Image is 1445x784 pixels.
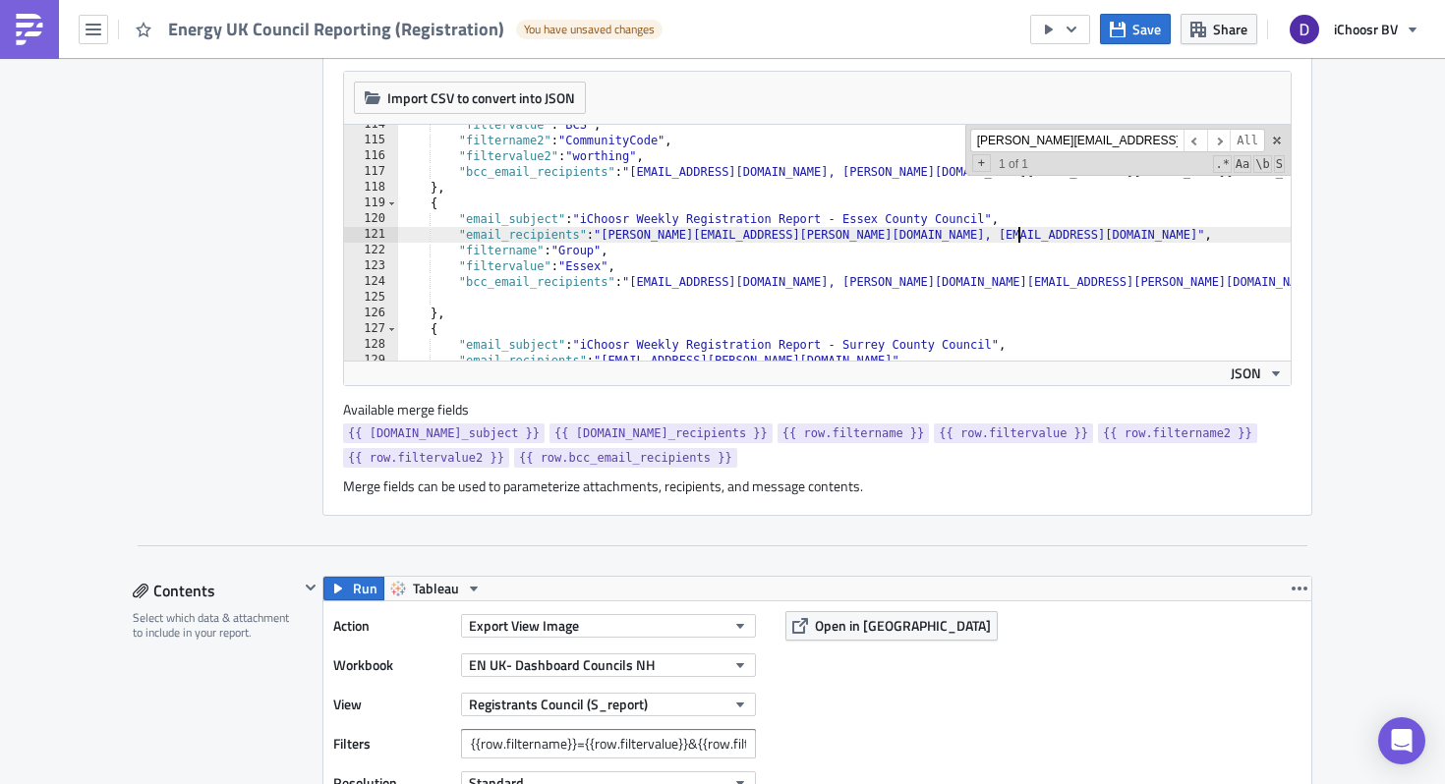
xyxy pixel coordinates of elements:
span: RegExp Search [1213,155,1231,173]
span: ​ [1207,129,1231,153]
span: Open in [GEOGRAPHIC_DATA] [815,615,991,636]
span: {{ row.filtervalue }} [939,423,1088,443]
div: 115 [344,133,398,148]
div: 117 [344,164,398,180]
span: iChoosr BV [1334,19,1398,39]
a: {{ [DOMAIN_NAME]_recipients }} [549,423,773,443]
button: iChoosr BV [1278,8,1430,51]
label: Workbook [333,650,451,680]
div: 124 [344,274,398,290]
div: 125 [344,290,398,306]
a: {{ row.filtervalue2 }} [343,448,509,468]
button: JSON [1224,362,1291,385]
p: Best wishes, [8,125,939,140]
a: {{ row.filtervalue }} [934,423,1093,443]
a: relationshipmanager@[DOMAIN_NAME] [228,90,459,105]
span: {{ row.filtername2 }} [1103,423,1252,443]
button: Import CSV to convert into JSON [354,82,586,114]
a: {{ row.bcc_email_recipients }} [514,448,737,468]
span: Search In Selection [1274,155,1285,173]
button: EN UK- Dashboard Councils NH [461,653,756,677]
img: PushMetrics [14,14,45,45]
input: Search for [970,129,1184,153]
button: Registrants Council (S_report) [461,693,756,716]
div: 119 [344,196,398,211]
div: 126 [344,306,398,321]
span: {{ [DOMAIN_NAME]_recipients }} [554,423,768,443]
u: do not [47,105,87,120]
img: Avatar [1288,13,1321,46]
div: Please reply to this email, the reply mailbox to this email address is not monitored. [8,105,939,120]
button: Tableau [383,577,489,600]
body: Rich Text Area. Press ALT-0 for help. [8,8,939,262]
p: Hi, [8,8,939,23]
div: 123 [344,258,398,274]
div: 127 [344,321,398,337]
input: Filter1=Value1&... [461,729,756,758]
span: EN UK- Dashboard Councils NH [469,654,655,675]
div: If you have any questions please email [8,90,939,105]
button: Open in [GEOGRAPHIC_DATA] [785,611,998,641]
span: 1 of 1 [991,156,1036,172]
span: Tableau [413,577,459,600]
span: {{ [DOMAIN_NAME]_subject }} [348,423,540,443]
label: Filters [333,729,451,758]
div: 120 [344,211,398,227]
p: Please see attached for your weekly collective switching update. This email contains the followin... [8,28,939,43]
label: Action [333,611,451,641]
span: or you can contact your Relationship Manager directly. [228,90,767,105]
span: Toggle Replace mode [972,154,991,172]
label: Available merge fields [343,401,491,419]
button: Save [1100,14,1171,44]
span: Run [353,577,377,600]
div: 114 [344,117,398,133]
button: Export View Image [461,614,756,638]
span: JSON [1231,363,1261,383]
span: Alt-Enter [1230,129,1265,153]
button: Share [1181,14,1257,44]
a: {{ [DOMAIN_NAME]_subject }} [343,423,545,443]
span: {{ row.bcc_email_recipients }} [519,448,732,468]
p: 1. Your registration overview and headline figures (.pdf) [8,49,939,64]
span: Energy UK Council Reporting (Registration) [168,18,506,40]
div: Merge fields can be used to parameterize attachments, recipients, and message contents. [343,477,1292,495]
span: Registrants Council (S_report) [469,694,648,714]
div: Contents [133,576,299,605]
span: Save [1132,19,1161,39]
div: 118 [344,180,398,196]
div: Select which data & attachment to include in your report. [133,610,299,641]
p: 2. Your daily figures, and your registrations per postcode (.xls) [8,70,939,84]
span: {{ row.filtervalue2 }} [348,448,504,468]
button: Run [323,577,384,600]
span: CaseSensitive Search [1234,155,1251,173]
span: {{ row.filtername }} [782,423,925,443]
div: 129 [344,353,398,368]
div: 122 [344,243,398,258]
span: You have unsaved changes [524,22,655,37]
p: The Data Analysis Team [8,166,939,181]
span: ​ [1184,129,1207,153]
div: 121 [344,227,398,243]
div: Open Intercom Messenger [1378,717,1425,764]
label: View [333,690,451,719]
div: 128 [344,337,398,353]
div: 116 [344,148,398,164]
button: Hide content [299,576,322,599]
span: Share [1213,19,1247,39]
a: {{ row.filtername2 }} [1098,423,1257,443]
a: {{ row.filtername }} [778,423,930,443]
span: Export View Image [469,615,579,636]
span: Import CSV to convert into JSON [387,87,575,108]
span: Whole Word Search [1253,155,1271,173]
